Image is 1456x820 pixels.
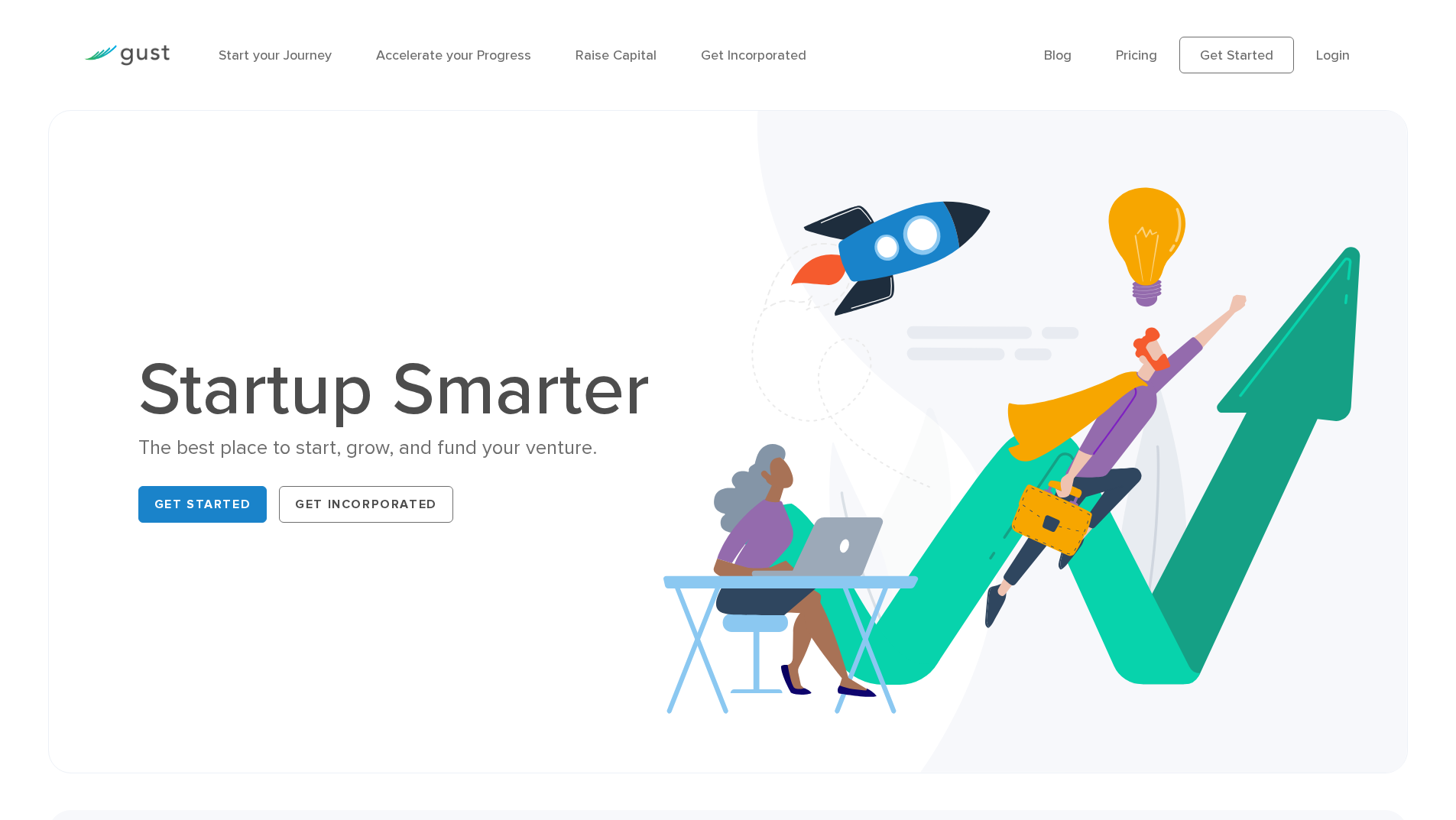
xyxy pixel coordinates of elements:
a: Raise Capital [576,47,657,63]
div: The best place to start, grow, and fund your venture. [138,435,666,462]
h1: Startup Smarter [138,354,666,427]
a: Blog [1044,47,1072,63]
img: Startup Smarter Hero [663,111,1408,773]
a: Login [1316,47,1350,63]
a: Get Incorporated [279,486,453,523]
a: Start your Journey [219,47,332,63]
a: Accelerate your Progress [376,47,531,63]
img: Gust Logo [84,45,170,66]
a: Pricing [1116,47,1157,63]
a: Get Started [1179,37,1294,73]
a: Get Incorporated [701,47,806,63]
a: Get Started [138,486,268,523]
